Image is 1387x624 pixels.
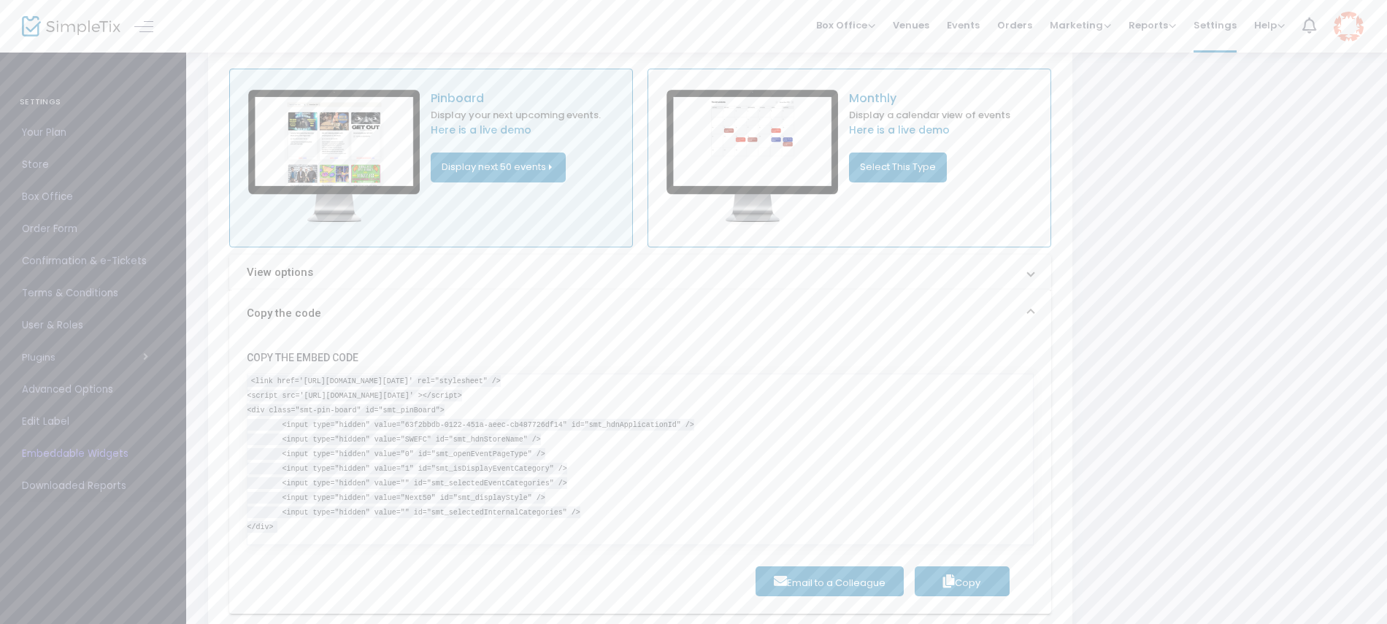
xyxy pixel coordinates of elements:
p: Display a calendar view of events [849,108,1043,123]
span: Events [947,7,980,44]
a: Here is a live demo [431,123,625,138]
button: Select This Type [849,153,947,182]
div: Copy the code [229,336,1052,614]
span: Embeddable Widgets [22,444,164,463]
span: Venues [893,7,929,44]
span: Box Office [22,188,164,207]
mat-expansion-panel-header: Copy the code [229,290,1052,336]
a: Here is a live demo [849,123,1043,138]
span: Terms & Conditions [22,284,164,303]
p: Monthly [849,90,1043,107]
span: Email to a Colleague [766,569,893,597]
span: Reports [1129,18,1176,32]
span: User & Roles [22,316,164,335]
mat-expansion-panel-header: View options [229,255,1052,290]
span: Copy [943,576,980,590]
img: pinboard-sample.png [237,90,431,226]
p: Display your next upcoming events. [431,108,625,123]
span: Confirmation & e-Tickets [22,252,164,271]
p: Pinboard [431,90,625,107]
button: Display next 50 events [431,153,565,182]
span: Order Form [22,220,164,239]
img: calendar-sample.png [656,90,850,226]
h4: SETTINGS [20,88,166,117]
span: Orders [997,7,1032,44]
mat-panel-title: Copy the code [247,305,1017,322]
span: Settings [1194,7,1237,44]
a: Email to a Colleague [756,566,904,596]
span: Box Office [816,18,875,32]
code: <link href='[URL][DOMAIN_NAME][DATE]' rel="stylesheet" /> <script src='[URL][DOMAIN_NAME][DATE]' ... [247,375,694,533]
label: COPY THE EMBED CODE [247,344,358,374]
span: Edit Label [22,412,164,431]
button: Copy [915,566,1010,596]
span: Your Plan [22,123,164,142]
span: Downloaded Reports [22,477,164,496]
span: Marketing [1050,18,1111,32]
mat-panel-title: View options [247,264,1017,281]
span: Help [1254,18,1285,32]
span: Advanced Options [22,380,164,399]
button: Plugins [22,352,148,363]
span: Store [22,155,164,174]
